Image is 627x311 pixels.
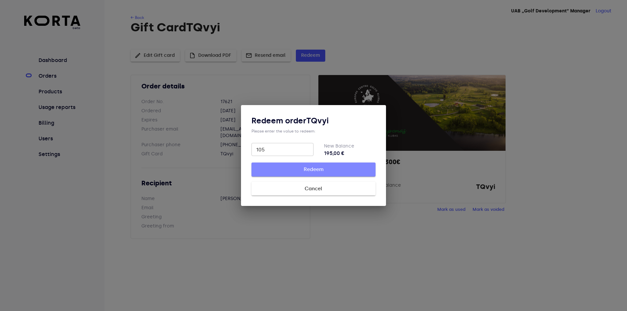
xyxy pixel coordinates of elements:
[251,163,376,176] button: Redeem
[324,143,354,149] label: New Balance
[262,184,365,193] span: Cancel
[324,149,376,157] strong: 195,00 €
[251,116,376,126] h3: Redeem order TQvyi
[251,182,376,195] button: Cancel
[262,165,365,174] span: Redeem
[251,129,376,134] div: Please enter the value to redeem:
